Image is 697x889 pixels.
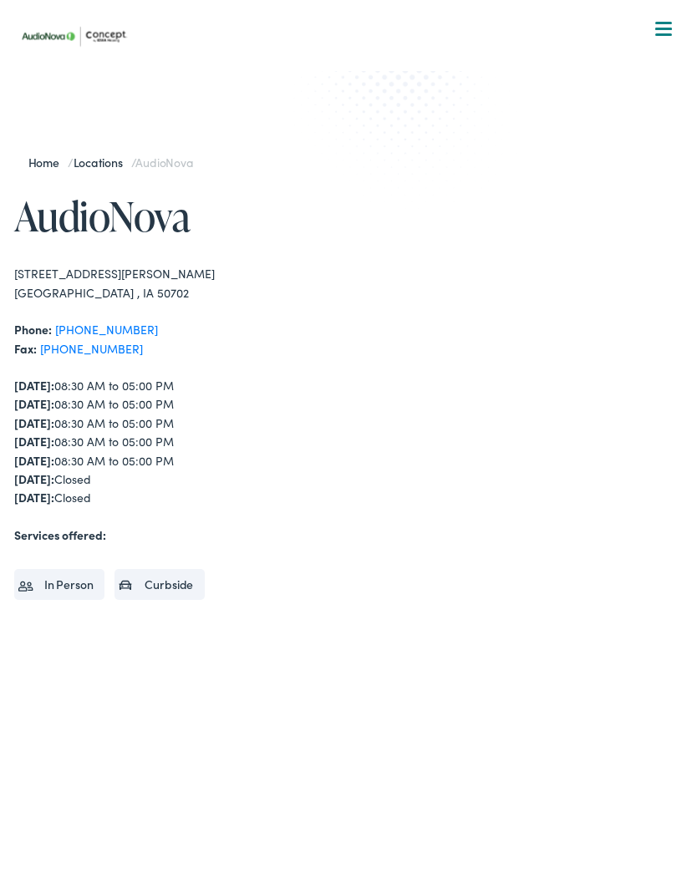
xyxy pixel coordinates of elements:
[14,433,54,450] strong: [DATE]:
[135,154,192,170] span: AudioNova
[14,264,348,302] div: [STREET_ADDRESS][PERSON_NAME] [GEOGRAPHIC_DATA] , IA 50702
[14,321,52,338] strong: Phone:
[14,489,54,505] strong: [DATE]:
[14,526,106,543] strong: Services offered:
[14,470,54,487] strong: [DATE]:
[28,154,193,170] span: / /
[40,340,143,357] a: [PHONE_NUMBER]
[14,414,54,431] strong: [DATE]:
[14,452,54,469] strong: [DATE]:
[14,377,54,394] strong: [DATE]:
[14,395,54,412] strong: [DATE]:
[74,154,131,170] a: Locations
[14,376,348,507] div: 08:30 AM to 05:00 PM 08:30 AM to 05:00 PM 08:30 AM to 05:00 PM 08:30 AM to 05:00 PM 08:30 AM to 0...
[14,340,37,357] strong: Fax:
[14,569,105,599] li: In Person
[28,154,68,170] a: Home
[55,321,158,338] a: [PHONE_NUMBER]
[14,194,348,238] h1: AudioNova
[27,67,684,119] a: What We Offer
[114,569,205,599] li: Curbside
